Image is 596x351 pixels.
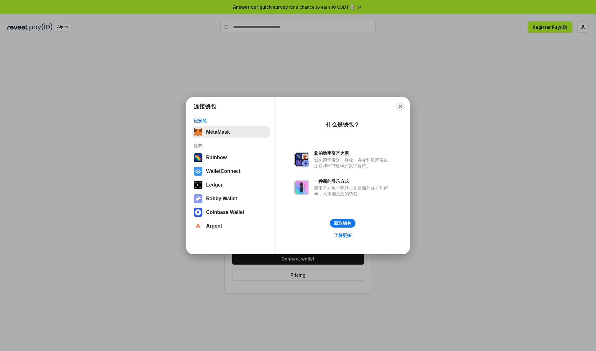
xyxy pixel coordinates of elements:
[206,196,237,201] div: Rabby Wallet
[314,178,391,184] div: 一种新的登录方式
[206,223,222,229] div: Argent
[326,121,359,128] div: 什么是钱包？
[192,220,270,232] button: Argent
[194,181,202,189] img: svg+xml,%3Csvg%20xmlns%3D%22http%3A%2F%2Fwww.w3.org%2F2000%2Fsvg%22%20width%3D%2228%22%20height%3...
[194,153,202,162] img: svg+xml,%3Csvg%20width%3D%22120%22%20height%3D%22120%22%20viewBox%3D%220%200%20120%20120%22%20fil...
[334,233,351,238] div: 了解更多
[206,182,223,188] div: Ledger
[194,103,216,110] h1: 连接钱包
[314,185,391,196] div: 而不是在每个网站上创建新的账户和密码，只需连接您的钱包。
[206,169,241,174] div: WalletConnect
[194,194,202,203] img: svg+xml,%3Csvg%20xmlns%3D%22http%3A%2F%2Fwww.w3.org%2F2000%2Fsvg%22%20fill%3D%22none%22%20viewBox...
[192,192,270,205] button: Rabby Wallet
[294,152,309,167] img: svg+xml,%3Csvg%20xmlns%3D%22http%3A%2F%2Fwww.w3.org%2F2000%2Fsvg%22%20fill%3D%22none%22%20viewBox...
[192,206,270,219] button: Coinbase Wallet
[206,210,244,215] div: Coinbase Wallet
[314,150,391,156] div: 您的数字资产之家
[194,208,202,217] img: svg+xml,%3Csvg%20width%3D%2228%22%20height%3D%2228%22%20viewBox%3D%220%200%2028%2028%22%20fill%3D...
[206,155,227,160] div: Rainbow
[192,165,270,178] button: WalletConnect
[194,167,202,176] img: svg+xml,%3Csvg%20width%3D%2228%22%20height%3D%2228%22%20viewBox%3D%220%200%2028%2028%22%20fill%3D...
[194,118,268,123] div: 已安装
[192,179,270,191] button: Ledger
[194,222,202,230] img: svg+xml,%3Csvg%20width%3D%2228%22%20height%3D%2228%22%20viewBox%3D%220%200%2028%2028%22%20fill%3D...
[294,180,309,195] img: svg+xml,%3Csvg%20xmlns%3D%22http%3A%2F%2Fwww.w3.org%2F2000%2Fsvg%22%20fill%3D%22none%22%20viewBox...
[396,102,405,111] button: Close
[334,220,351,226] div: 获取钱包
[194,143,268,149] div: 推荐
[330,231,355,239] a: 了解更多
[192,126,270,138] button: MetaMask
[314,157,391,169] div: 钱包用于发送、接收、存储和显示像以太坊和NFT这样的数字资产。
[206,129,230,135] div: MetaMask
[330,219,355,228] button: 获取钱包
[192,151,270,164] button: Rainbow
[194,128,202,136] img: svg+xml,%3Csvg%20fill%3D%22none%22%20height%3D%2233%22%20viewBox%3D%220%200%2035%2033%22%20width%...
